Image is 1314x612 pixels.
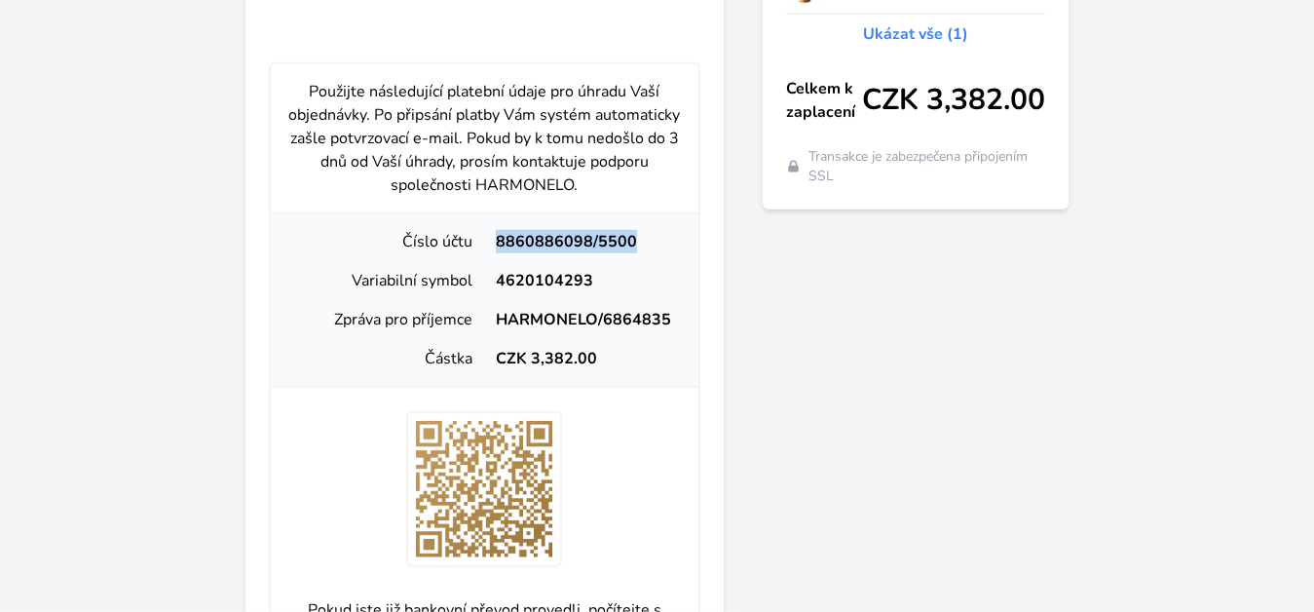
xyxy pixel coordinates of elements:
span: CZK 3,382.00 [862,83,1045,118]
div: HARMONELO/6864835 [484,308,683,331]
span: Celkem k zaplacení [786,77,862,124]
span: Transakce je zabezpečena připojením SSL [808,147,1045,186]
div: 4620104293 [484,269,683,292]
p: Použijte následující platební údaje pro úhradu Vaší objednávky. Po připsání platby Vám systém aut... [286,80,684,197]
div: Zpráva pro příjemce [286,308,485,331]
div: Variabilní symbol [286,269,485,292]
div: Číslo účtu [286,230,485,253]
div: CZK 3,382.00 [484,347,683,370]
a: Ukázat vše (1) [863,22,968,46]
img: w9YukDRb2oJJgAAAABJRU5ErkJggg== [406,411,562,567]
div: 8860886098/5500 [484,230,683,253]
div: Částka [286,347,485,370]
